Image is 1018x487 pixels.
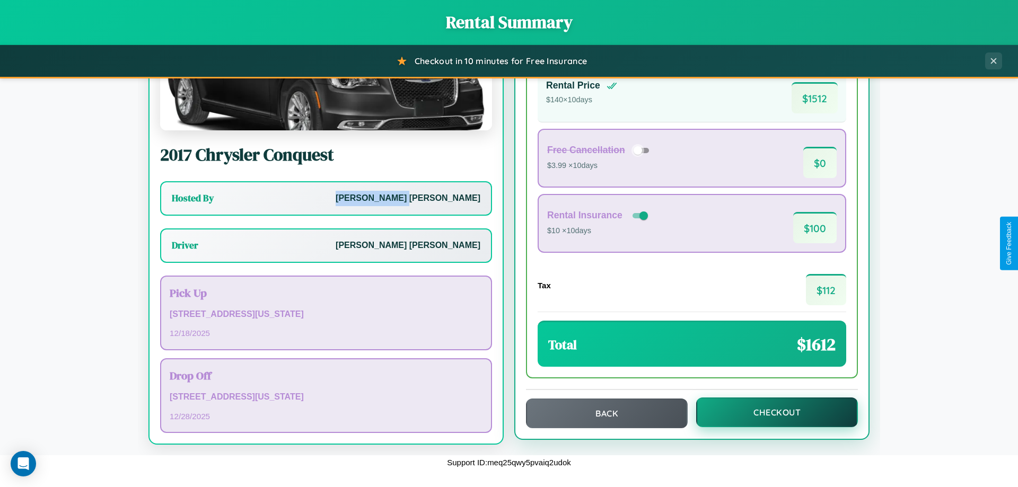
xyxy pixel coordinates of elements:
p: [STREET_ADDRESS][US_STATE] [170,307,482,322]
p: $3.99 × 10 days [547,159,653,173]
p: [PERSON_NAME] [PERSON_NAME] [336,238,480,253]
p: $10 × 10 days [547,224,650,238]
div: Open Intercom Messenger [11,451,36,476]
h2: 2017 Chrysler Conquest [160,143,492,166]
p: 12 / 18 / 2025 [170,326,482,340]
h3: Total [548,336,577,353]
h3: Pick Up [170,285,482,300]
button: Back [526,399,688,428]
div: Give Feedback [1005,222,1013,265]
h4: Rental Insurance [547,210,622,221]
p: [PERSON_NAME] [PERSON_NAME] [336,191,480,206]
h3: Drop Off [170,368,482,383]
span: $ 1512 [792,82,838,113]
p: [STREET_ADDRESS][US_STATE] [170,389,482,405]
p: Support ID: meq25qwy5pvaiq2udok [447,455,571,470]
h3: Hosted By [172,192,214,205]
p: $ 140 × 10 days [546,93,617,107]
button: Checkout [696,397,858,427]
h4: Free Cancellation [547,145,625,156]
h4: Tax [538,281,551,290]
h4: Rental Price [546,80,600,91]
span: Checkout in 10 minutes for Free Insurance [415,56,587,66]
h1: Rental Summary [11,11,1007,34]
span: $ 1612 [797,333,836,356]
span: $ 112 [806,274,846,305]
span: $ 100 [793,212,837,243]
span: $ 0 [803,147,837,178]
p: 12 / 28 / 2025 [170,409,482,423]
h3: Driver [172,239,198,252]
